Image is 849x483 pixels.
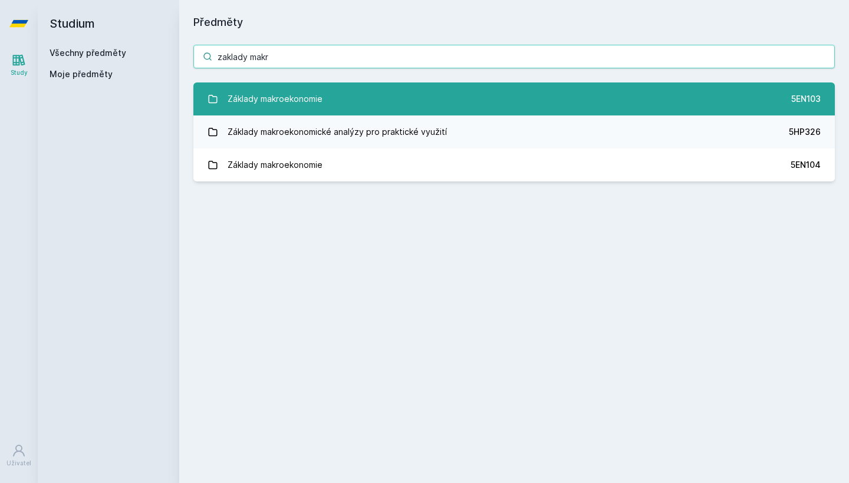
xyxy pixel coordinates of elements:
[193,82,835,115] a: Základy makroekonomie 5EN103
[193,45,835,68] input: Název nebo ident předmětu…
[50,48,126,58] a: Všechny předměty
[2,438,35,474] a: Uživatel
[193,14,835,31] h1: Předměty
[791,159,821,171] div: 5EN104
[228,87,323,111] div: Základy makroekonomie
[2,47,35,83] a: Study
[193,148,835,181] a: Základy makroekonomie 5EN104
[50,68,113,80] span: Moje předměty
[11,68,28,77] div: Study
[228,153,323,177] div: Základy makroekonomie
[193,115,835,148] a: Základy makroekonomické analýzy pro praktické využití 5HP326
[6,459,31,468] div: Uživatel
[789,126,821,138] div: 5HP326
[791,93,821,105] div: 5EN103
[228,120,447,144] div: Základy makroekonomické analýzy pro praktické využití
